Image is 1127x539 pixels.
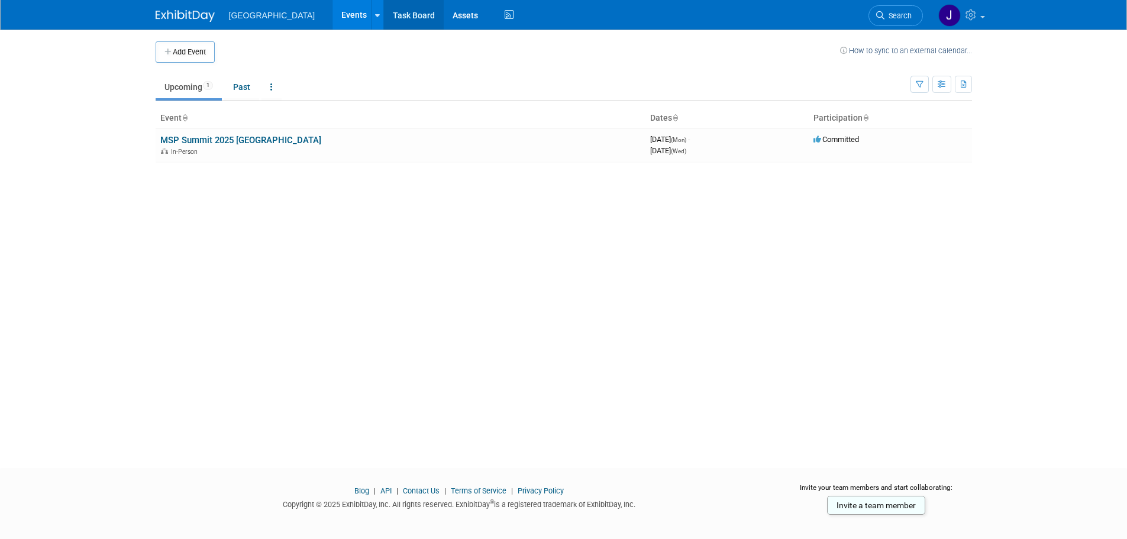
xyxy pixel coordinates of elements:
[441,486,449,495] span: |
[224,76,259,98] a: Past
[688,135,690,144] span: -
[160,135,321,146] a: MSP Summit 2025 [GEOGRAPHIC_DATA]
[840,46,972,55] a: How to sync to an external calendar...
[156,10,215,22] img: ExhibitDay
[508,486,516,495] span: |
[182,113,188,122] a: Sort by Event Name
[671,137,686,143] span: (Mon)
[672,113,678,122] a: Sort by Start Date
[156,41,215,63] button: Add Event
[938,4,961,27] img: John Mahon
[645,108,809,128] th: Dates
[518,486,564,495] a: Privacy Policy
[884,11,912,20] span: Search
[229,11,315,20] span: [GEOGRAPHIC_DATA]
[156,496,764,510] div: Copyright © 2025 ExhibitDay, Inc. All rights reserved. ExhibitDay is a registered trademark of Ex...
[781,483,972,501] div: Invite your team members and start collaborating:
[403,486,440,495] a: Contact Us
[451,486,506,495] a: Terms of Service
[393,486,401,495] span: |
[868,5,923,26] a: Search
[813,135,859,144] span: Committed
[809,108,972,128] th: Participation
[354,486,369,495] a: Blog
[827,496,925,515] a: Invite a team member
[156,76,222,98] a: Upcoming1
[203,81,213,90] span: 1
[490,499,494,505] sup: ®
[650,135,690,144] span: [DATE]
[671,148,686,154] span: (Wed)
[380,486,392,495] a: API
[650,146,686,155] span: [DATE]
[863,113,868,122] a: Sort by Participation Type
[171,148,201,156] span: In-Person
[371,486,379,495] span: |
[156,108,645,128] th: Event
[161,148,168,154] img: In-Person Event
